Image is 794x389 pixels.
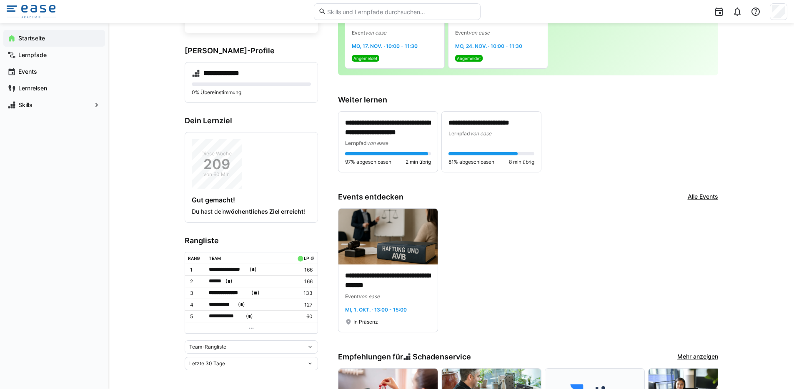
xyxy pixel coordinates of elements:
[352,43,418,49] span: Mo, 17. Nov. · 10:00 - 11:30
[189,344,226,350] span: Team-Rangliste
[190,290,203,297] p: 3
[345,140,367,146] span: Lernpfad
[192,196,311,204] h4: Gut gemacht!
[296,278,312,285] p: 166
[353,319,378,325] span: In Präsenz
[365,30,386,36] span: von ease
[185,116,318,125] h3: Dein Lernziel
[338,95,718,105] h3: Weiter lernen
[251,289,260,297] span: ( )
[238,300,245,309] span: ( )
[304,256,309,261] div: LP
[250,265,257,274] span: ( )
[185,46,318,55] h3: [PERSON_NAME]-Profile
[688,192,718,202] a: Alle Events
[188,256,200,261] div: Rang
[190,302,203,308] p: 4
[353,56,378,61] span: Angemeldet
[190,278,203,285] p: 2
[338,192,403,202] h3: Events entdecken
[209,256,221,261] div: Team
[296,290,312,297] p: 133
[468,30,490,36] span: von ease
[455,30,468,36] span: Event
[192,207,311,216] p: Du hast dein !
[246,312,253,321] span: ( )
[345,307,407,313] span: Mi, 1. Okt. · 13:00 - 15:00
[406,159,431,165] span: 2 min übrig
[226,208,303,215] strong: wöchentliches Ziel erreicht
[190,313,203,320] p: 5
[455,43,522,49] span: Mo, 24. Nov. · 10:00 - 11:30
[470,130,491,137] span: von ease
[413,352,471,362] span: Schadenservice
[296,302,312,308] p: 127
[311,254,314,261] a: ø
[358,293,380,299] span: von ease
[189,360,225,367] span: Letzte 30 Tage
[448,130,470,137] span: Lernpfad
[345,159,391,165] span: 97% abgeschlossen
[338,209,438,264] img: image
[345,293,358,299] span: Event
[367,140,388,146] span: von ease
[185,236,318,245] h3: Rangliste
[457,56,481,61] span: Angemeldet
[296,313,312,320] p: 60
[448,159,494,165] span: 81% abgeschlossen
[352,30,365,36] span: Event
[677,352,718,362] a: Mehr anzeigen
[509,159,534,165] span: 8 min übrig
[225,277,233,286] span: ( )
[338,352,471,362] h3: Empfehlungen für
[326,8,476,15] input: Skills und Lernpfade durchsuchen…
[190,267,203,273] p: 1
[296,267,312,273] p: 166
[192,89,311,96] p: 0% Übereinstimmung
